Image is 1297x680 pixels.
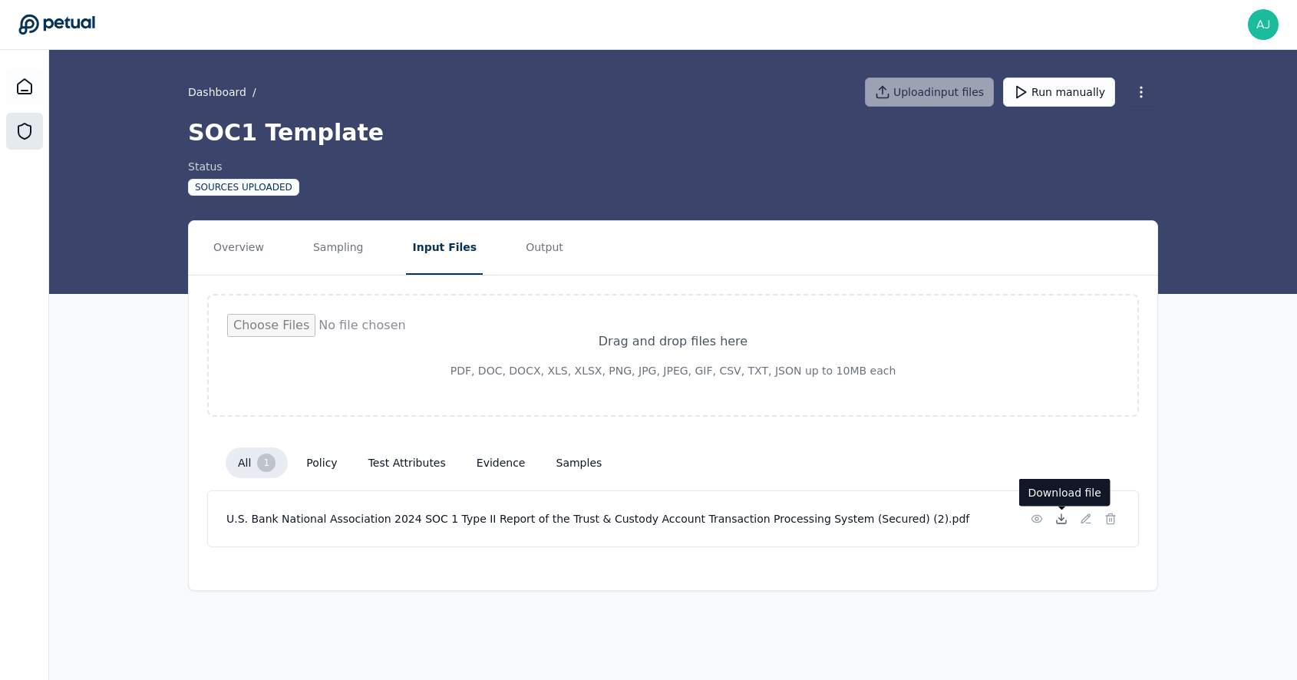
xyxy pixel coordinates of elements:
[294,449,349,477] button: policy
[464,449,538,477] button: evidence
[18,14,95,35] a: Go to Dashboard
[1003,78,1115,107] button: Run manually
[189,221,1157,275] nav: Tabs
[1019,479,1111,507] div: Download file
[865,78,994,107] button: Uploadinput files
[356,449,458,477] button: test attributes
[188,119,1158,147] h1: SOC1 Template
[544,449,615,477] button: samples
[6,113,43,150] a: SOC
[188,84,256,100] div: /
[226,511,1003,527] h4: U.S. Bank National Association 2024 SOC 1 Type II Report of the Trust & Custody Account Transacti...
[188,159,299,174] div: Status
[406,221,483,275] button: Input Files
[226,447,288,478] button: all 1
[257,454,276,472] div: 1
[307,221,370,275] button: Sampling
[1248,9,1279,40] img: ajay.rengarajan@snowflake.com
[6,68,43,105] a: Dashboard
[520,221,569,275] button: Output
[207,221,270,275] button: Overview
[188,84,246,100] a: Dashboard
[188,179,299,196] div: Sources Uploaded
